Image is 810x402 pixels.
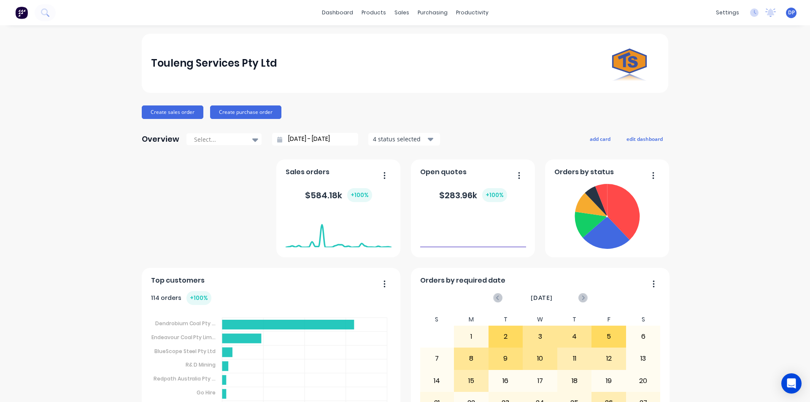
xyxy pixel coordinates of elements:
div: 19 [592,370,626,391]
tspan: Redpath Australia Pty ... [153,375,216,382]
div: 1 [454,326,488,347]
span: Orders by status [554,167,614,177]
div: T [557,313,592,326]
div: 16 [489,370,523,391]
div: Touleng Services Pty Ltd [151,55,277,72]
div: + 100 % [186,291,211,305]
span: [DATE] [531,293,553,302]
tspan: Dendrobium Coal Pty ... [155,320,216,327]
div: 15 [454,370,488,391]
div: 4 [558,326,591,347]
div: 114 orders [151,291,211,305]
div: F [591,313,626,326]
div: + 100 % [482,188,507,202]
div: 4 status selected [373,135,426,143]
div: productivity [452,6,493,19]
tspan: BlueScope Steel Pty Ltd [154,347,216,354]
button: Create sales order [142,105,203,119]
div: 9 [489,348,523,369]
a: dashboard [318,6,357,19]
div: sales [390,6,413,19]
div: $ 283.96k [439,188,507,202]
div: 18 [558,370,591,391]
button: add card [584,133,616,144]
div: + 100 % [347,188,372,202]
tspan: R& D Mining [185,361,216,368]
div: 3 [523,326,557,347]
div: settings [712,6,743,19]
div: S [420,313,454,326]
div: S [626,313,661,326]
div: 14 [420,370,454,391]
div: 10 [523,348,557,369]
div: 5 [592,326,626,347]
button: edit dashboard [621,133,668,144]
span: DP [788,9,795,16]
div: M [454,313,489,326]
div: 17 [523,370,557,391]
tspan: Go Hire [197,389,216,396]
div: 2 [489,326,523,347]
div: 13 [626,348,660,369]
button: 4 status selected [368,133,440,146]
span: Sales orders [286,167,329,177]
div: 8 [454,348,488,369]
button: Create purchase order [210,105,281,119]
span: Top customers [151,275,205,286]
div: W [523,313,557,326]
div: $ 584.18k [305,188,372,202]
div: Open Intercom Messenger [781,373,802,394]
div: 11 [558,348,591,369]
div: 7 [420,348,454,369]
div: 20 [626,370,660,391]
div: 6 [626,326,660,347]
div: 12 [592,348,626,369]
div: T [489,313,523,326]
div: products [357,6,390,19]
div: Overview [142,131,179,148]
tspan: Endeavour Coal Pty Lim... [151,334,216,341]
img: Factory [15,6,28,19]
img: Touleng Services Pty Ltd [600,34,659,93]
div: purchasing [413,6,452,19]
span: Open quotes [420,167,467,177]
